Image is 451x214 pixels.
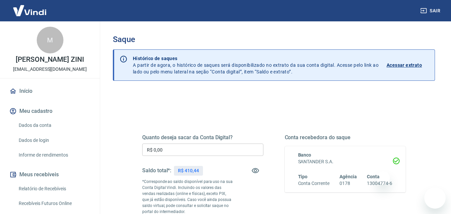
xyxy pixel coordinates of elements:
[133,55,379,62] p: Histórico de saques
[367,174,380,179] span: Conta
[424,187,446,209] iframe: Botão para abrir a janela de mensagens
[113,35,435,44] h3: Saque
[387,55,429,75] a: Acessar extrato
[298,180,329,187] h6: Conta Corrente
[16,197,92,210] a: Recebíveis Futuros Online
[298,158,393,165] h6: SANTANDER S.A.
[16,182,92,196] a: Relatório de Recebíveis
[8,167,92,182] button: Meus recebíveis
[340,180,357,187] h6: 0178
[178,167,199,174] p: R$ 410,44
[8,84,92,98] a: Início
[133,55,379,75] p: A partir de agora, o histórico de saques será disponibilizado no extrato da sua conta digital. Ac...
[298,174,308,179] span: Tipo
[13,66,87,73] p: [EMAIL_ADDRESS][DOMAIN_NAME]
[16,134,92,147] a: Dados de login
[142,167,171,174] h5: Saldo total*:
[16,119,92,132] a: Dados da conta
[16,56,84,63] p: [PERSON_NAME] ZINI
[377,171,390,185] iframe: Fechar mensagem
[387,62,422,68] p: Acessar extrato
[285,134,406,141] h5: Conta recebedora do saque
[298,152,311,158] span: Banco
[8,0,51,21] img: Vindi
[16,148,92,162] a: Informe de rendimentos
[8,104,92,119] button: Meu cadastro
[367,180,392,187] h6: 13004774-6
[419,5,443,17] button: Sair
[142,134,263,141] h5: Quanto deseja sacar da Conta Digital?
[37,27,63,53] div: M
[340,174,357,179] span: Agência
